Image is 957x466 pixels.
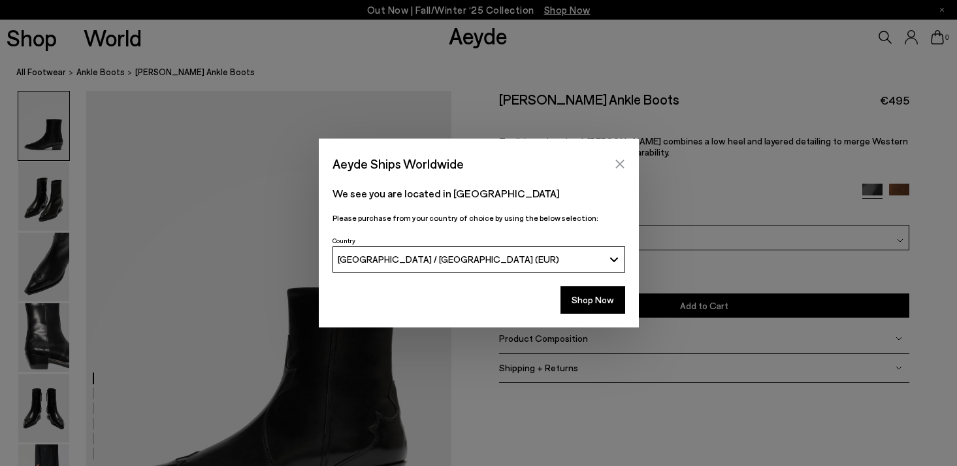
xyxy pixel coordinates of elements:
[610,154,630,174] button: Close
[333,237,355,244] span: Country
[338,254,559,265] span: [GEOGRAPHIC_DATA] / [GEOGRAPHIC_DATA] (EUR)
[333,186,625,201] p: We see you are located in [GEOGRAPHIC_DATA]
[333,152,464,175] span: Aeyde Ships Worldwide
[560,286,625,314] button: Shop Now
[333,212,625,224] p: Please purchase from your country of choice by using the below selection:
